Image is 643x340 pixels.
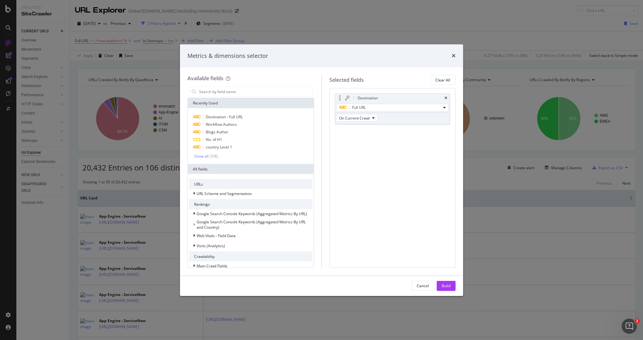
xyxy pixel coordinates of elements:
span: country Level 1 [206,144,232,150]
span: Blogs Author [206,129,228,135]
div: Destination [358,95,378,101]
span: Workflow Authors [206,122,237,127]
div: Selected fields [329,76,364,84]
span: Visits (Analytics) [197,243,225,248]
span: Main Crawl Fields [197,263,227,269]
span: URL Scheme and Segmentation [197,191,252,196]
button: Clear All [430,75,456,85]
div: Clear All [435,77,450,83]
div: DestinationtimesFull URLOn Current Crawl [335,93,450,125]
span: Google Search Console Keywords (Aggregated Metrics By URL) [197,211,307,216]
span: Destination - Full URL [206,114,243,120]
div: Metrics & dimensions selector [187,52,268,60]
div: All fields [188,164,314,174]
span: On Current Crawl [339,115,370,121]
div: times [445,96,447,100]
span: Web Vitals - Field Data [197,233,236,238]
div: Build [442,283,450,288]
div: Rankings [189,199,312,209]
iframe: Intercom live chat [622,319,637,334]
button: Full URL [336,104,449,111]
input: Search by field name [198,87,312,96]
span: No. of H1 [206,137,222,142]
div: Show all [194,154,209,159]
span: Google Search Console Keywords (Aggregated Metrics By URL and Country) [197,219,306,230]
div: Crawlability [189,251,312,261]
span: Full URL [352,105,366,110]
span: 1 [635,319,640,324]
button: On Current Crawl [336,114,377,122]
button: Build [437,281,456,291]
div: URLs [189,179,312,189]
div: times [452,52,456,60]
div: ( 5 / 8 ) [209,153,218,159]
div: This group is disabled [189,219,312,230]
div: Available fields [187,75,223,82]
div: Cancel [417,283,429,288]
div: modal [180,44,463,296]
div: Recently Used [188,98,314,108]
button: Cancel [411,281,434,291]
